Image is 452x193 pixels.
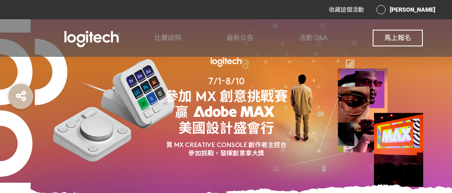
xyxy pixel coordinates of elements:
[227,34,253,42] span: 最新公告
[29,28,154,49] img: Logitech MX 創意挑戰賽
[227,19,253,57] a: 最新公告
[154,19,181,57] a: 比賽說明
[329,6,364,13] span: 收藏這個活動
[299,34,327,42] span: 活動 Q&A
[299,19,327,57] a: 活動 Q&A
[384,34,411,42] span: 馬上報名
[122,56,331,160] img: Logitech MX 創意挑戰賽
[373,30,423,46] button: 馬上報名
[154,34,181,42] span: 比賽說明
